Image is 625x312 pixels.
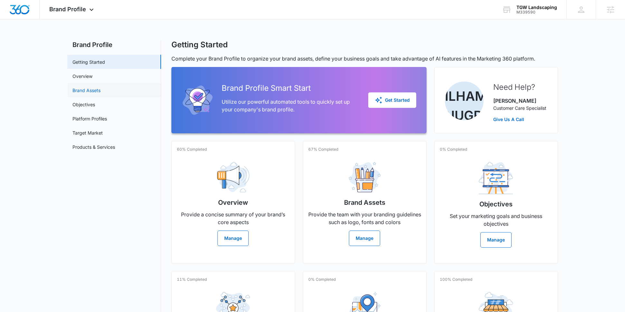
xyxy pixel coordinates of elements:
[24,38,58,42] div: Domain Overview
[516,5,557,10] div: account name
[72,101,95,108] a: Objectives
[493,81,546,93] h2: Need Help?
[10,10,15,15] img: logo_orange.svg
[308,277,336,282] p: 0% Completed
[72,115,107,122] a: Platform Profiles
[480,232,512,248] button: Manage
[440,212,553,228] p: Set your marketing goals and business objectives
[67,40,161,50] h2: Brand Profile
[217,231,249,246] button: Manage
[344,198,385,207] h2: Brand Assets
[493,116,546,123] a: Give Us A Call
[375,96,410,104] div: Get Started
[303,141,427,263] a: 67% CompletedBrand AssetsProvide the team with your branding guidelines such as logo, fonts and c...
[71,38,109,42] div: Keywords by Traffic
[479,199,513,209] h2: Objectives
[368,92,416,108] button: Get Started
[72,73,92,80] a: Overview
[17,37,23,43] img: tab_domain_overview_orange.svg
[177,147,207,152] p: 60% Completed
[72,129,103,136] a: Target Market
[493,105,546,111] p: Customer Care Specialist
[171,40,228,50] h1: Getting Started
[308,211,421,226] p: Provide the team with your branding guidelines such as logo, fonts and colors
[493,97,546,105] p: [PERSON_NAME]
[177,211,290,226] p: Provide a concise summary of your brand’s core aspects
[171,55,558,62] p: Complete your Brand Profile to organize your brand assets, define your business goals and take ad...
[49,6,86,13] span: Brand Profile
[440,147,467,152] p: 0% Completed
[72,59,105,65] a: Getting Started
[222,82,358,94] h2: Brand Profile Smart Start
[72,144,115,150] a: Products & Services
[349,231,380,246] button: Manage
[218,198,248,207] h2: Overview
[434,141,558,263] a: 0% CompletedObjectivesSet your marketing goals and business objectivesManage
[177,277,207,282] p: 11% Completed
[17,17,71,22] div: Domain: [DOMAIN_NAME]
[171,141,295,263] a: 60% CompletedOverviewProvide a concise summary of your brand’s core aspectsManage
[308,147,338,152] p: 67% Completed
[222,98,358,113] p: Utilize our powerful automated tools to quickly set up your company's brand profile.
[64,37,69,43] img: tab_keywords_by_traffic_grey.svg
[440,277,472,282] p: 100% Completed
[516,10,557,14] div: account id
[18,10,32,15] div: v 4.0.25
[445,81,484,120] img: Ilham Nugroho
[72,87,101,94] a: Brand Assets
[10,17,15,22] img: website_grey.svg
